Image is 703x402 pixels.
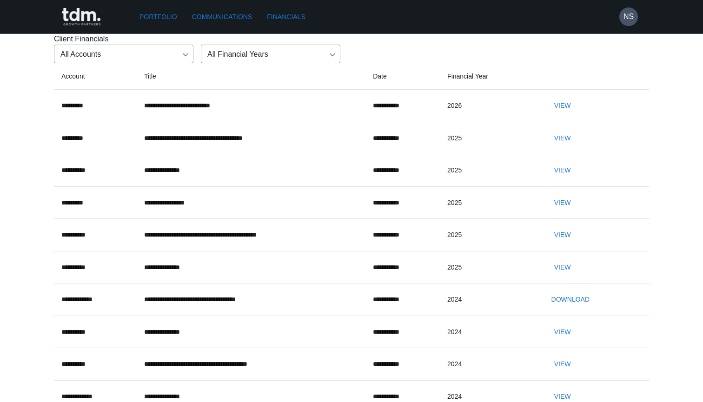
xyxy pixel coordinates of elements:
[201,45,340,63] div: All Financial Years
[137,63,365,90] th: Title
[440,122,540,154] td: 2025
[440,154,540,187] td: 2025
[548,323,577,341] button: View
[548,130,577,147] button: View
[440,251,540,283] td: 2025
[440,63,540,90] th: Financial Year
[54,33,649,45] p: Client Financials
[548,194,577,211] button: View
[548,97,577,114] button: View
[440,219,540,251] td: 2025
[548,291,593,308] button: Download
[440,348,540,381] td: 2024
[623,11,634,22] h6: NS
[548,226,577,244] button: View
[440,283,540,316] td: 2024
[365,63,440,90] th: Date
[188,8,256,26] a: Communications
[548,162,577,179] button: View
[619,7,638,26] button: NS
[54,45,193,63] div: All Accounts
[440,90,540,122] td: 2026
[136,8,181,26] a: Portfolio
[263,8,309,26] a: Financials
[440,316,540,348] td: 2024
[548,259,577,276] button: View
[548,356,577,373] button: View
[440,186,540,219] td: 2025
[54,63,137,90] th: Account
